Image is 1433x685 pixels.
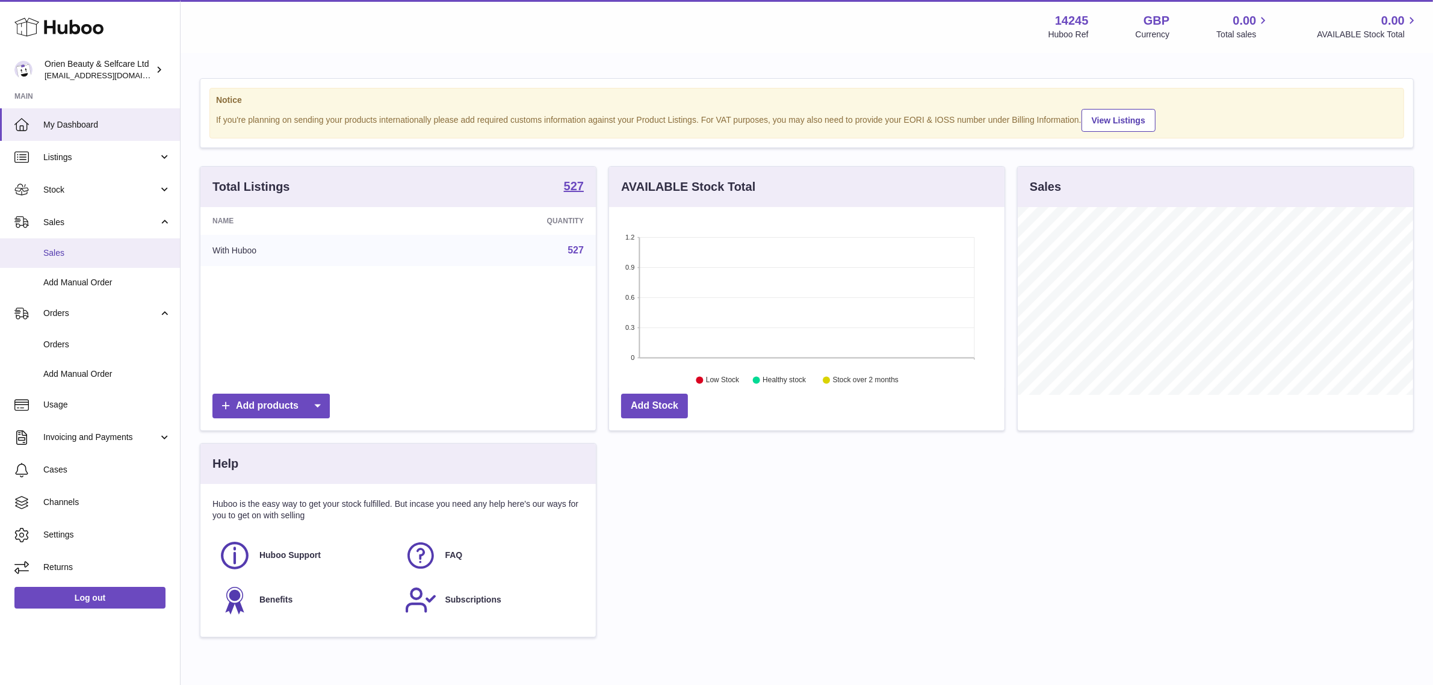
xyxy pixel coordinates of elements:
h3: Total Listings [212,179,290,195]
a: Benefits [218,584,392,616]
text: Healthy stock [763,376,806,385]
a: 527 [568,245,584,255]
a: View Listings [1082,109,1156,132]
strong: Notice [216,95,1397,106]
span: 0.00 [1233,13,1257,29]
a: FAQ [404,539,578,572]
text: 0 [631,354,634,361]
span: FAQ [445,550,463,561]
th: Name [200,207,409,235]
span: Benefits [259,594,292,606]
span: Sales [43,217,158,228]
th: Quantity [409,207,596,235]
span: [EMAIL_ADDRESS][DOMAIN_NAME] [45,70,177,80]
span: Orders [43,339,171,350]
span: 0.00 [1381,13,1405,29]
text: 0.3 [625,324,634,331]
span: Cases [43,464,171,476]
span: Listings [43,152,158,163]
span: My Dashboard [43,119,171,131]
strong: 527 [564,180,584,192]
text: Stock over 2 months [833,376,899,385]
img: internalAdmin-14245@internal.huboo.com [14,61,32,79]
span: Total sales [1216,29,1270,40]
span: Channels [43,497,171,508]
span: Huboo Support [259,550,321,561]
a: Huboo Support [218,539,392,572]
span: Orders [43,308,158,319]
strong: 14245 [1055,13,1089,29]
a: Subscriptions [404,584,578,616]
span: Subscriptions [445,594,501,606]
span: Stock [43,184,158,196]
span: Sales [43,247,171,259]
span: Invoicing and Payments [43,432,158,443]
a: 527 [564,180,584,194]
span: Returns [43,562,171,573]
h3: AVAILABLE Stock Total [621,179,755,195]
div: Currency [1136,29,1170,40]
strong: GBP [1144,13,1169,29]
h3: Sales [1030,179,1061,195]
span: Add Manual Order [43,368,171,380]
span: AVAILABLE Stock Total [1317,29,1419,40]
div: Orien Beauty & Selfcare Ltd [45,58,153,81]
a: 0.00 AVAILABLE Stock Total [1317,13,1419,40]
text: Low Stock [706,376,740,385]
span: Settings [43,529,171,541]
span: Add Manual Order [43,277,171,288]
span: Usage [43,399,171,411]
div: Huboo Ref [1048,29,1089,40]
text: 0.9 [625,264,634,271]
p: Huboo is the easy way to get your stock fulfilled. But incase you need any help here's our ways f... [212,498,584,521]
td: With Huboo [200,235,409,266]
a: 0.00 Total sales [1216,13,1270,40]
a: Log out [14,587,166,609]
div: If you're planning on sending your products internationally please add required customs informati... [216,107,1397,132]
h3: Help [212,456,238,472]
a: Add Stock [621,394,688,418]
a: Add products [212,394,330,418]
text: 1.2 [625,234,634,241]
text: 0.6 [625,294,634,301]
